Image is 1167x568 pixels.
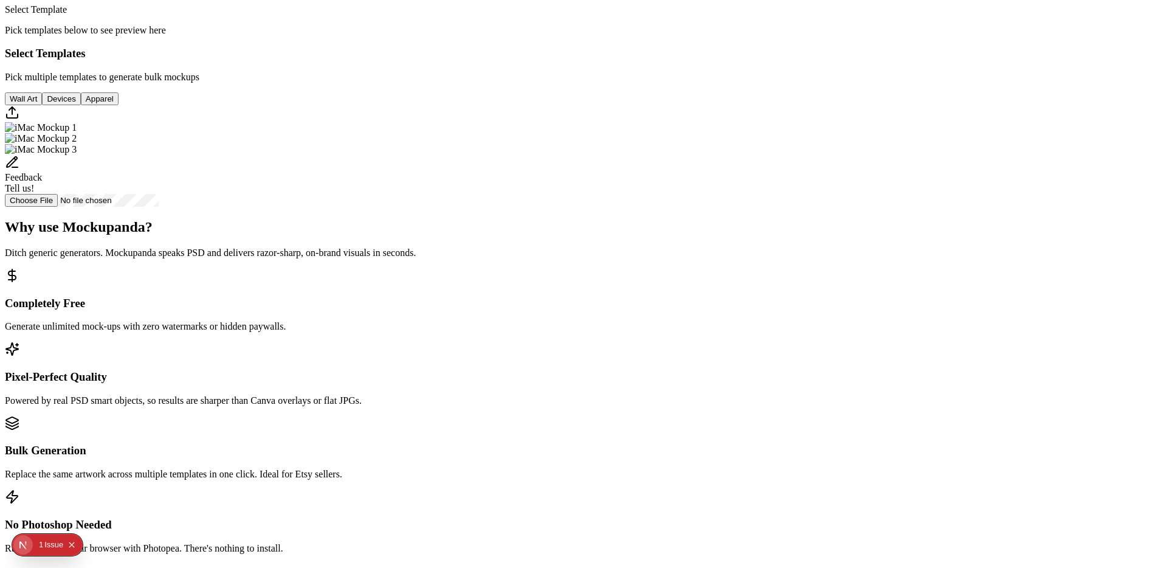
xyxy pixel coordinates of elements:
[5,133,77,144] img: iMac Mockup 2
[5,172,1162,183] div: Feedback
[5,183,1162,194] div: Tell us!
[5,47,1162,60] h3: Select Templates
[5,25,1162,36] p: Pick templates below to see preview here
[5,321,1162,332] p: Generate unlimited mock-ups with zero watermarks or hidden paywalls.
[5,122,1162,133] div: Select template iMac Mockup 1
[5,370,1162,384] h3: Pixel-Perfect Quality
[5,72,1162,83] p: Pick multiple templates to generate bulk mockups
[5,518,1162,532] h3: No Photoshop Needed
[5,444,1162,457] h3: Bulk Generation
[5,133,1162,144] div: Select template iMac Mockup 2
[5,219,1162,235] h2: Why use Mockupanda?
[5,155,1162,194] div: Send feedback
[5,144,1162,155] div: Select template iMac Mockup 3
[42,92,80,105] button: Devices
[5,4,1162,15] p: Select Template
[5,297,1162,310] h3: Completely Free
[5,395,1162,406] p: Powered by real PSD smart objects, so results are sharper than Canva overlays or flat JPGs.
[81,92,119,105] button: Apparel
[5,469,1162,480] p: Replace the same artwork across multiple templates in one click. Ideal for Etsy sellers.
[5,105,1162,122] div: Upload custom PSD template
[5,543,1162,554] p: Runs directly in your browser with Photopea. There's nothing to install.
[5,144,77,155] img: iMac Mockup 3
[5,248,1162,258] p: Ditch generic generators. Mockupanda speaks PSD and delivers razor-sharp, on-brand visuals in sec...
[5,122,77,133] img: iMac Mockup 1
[5,92,42,105] button: Wall Art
